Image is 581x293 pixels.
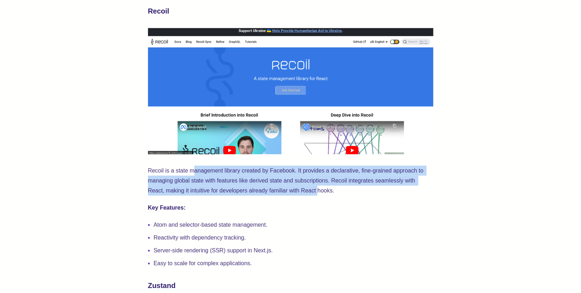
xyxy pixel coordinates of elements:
[154,233,433,243] li: Reactivity with dependency tracking.
[148,205,186,211] strong: Key Features:
[154,258,433,268] li: Easy to scale for complex applications.
[148,28,433,154] img: Recoil
[148,282,176,289] strong: Zustand
[148,166,433,196] p: Recoil is a state management library created by Facebook. It provides a declarative, fine-grained...
[154,246,433,256] li: Server-side rendering (SSR) support in Next.js.
[148,7,169,15] strong: Recoil
[154,220,433,230] li: Atom and selector-based state management.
